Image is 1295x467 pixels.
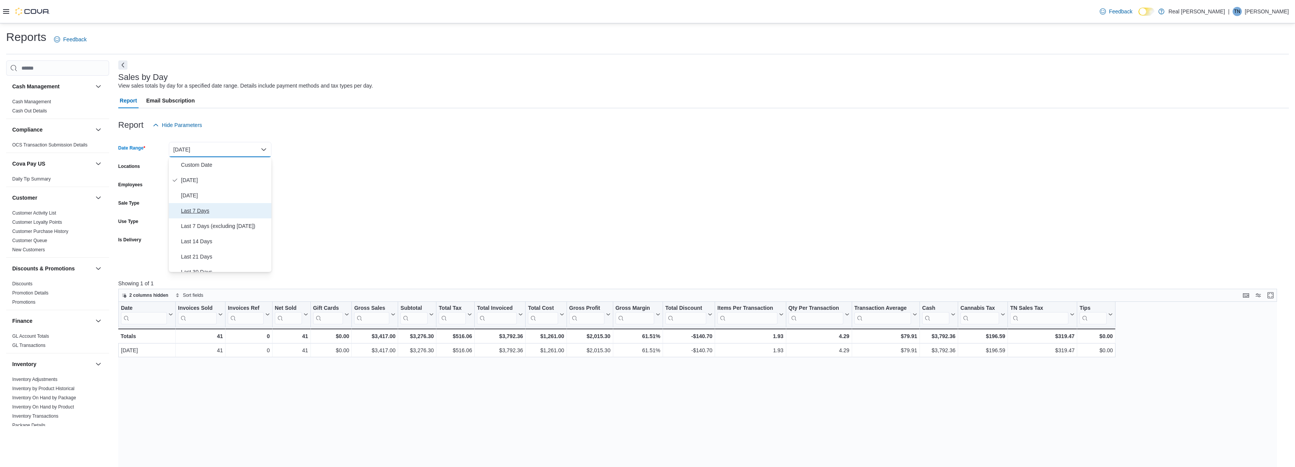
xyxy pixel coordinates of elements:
span: 2 columns hidden [129,292,168,298]
span: Promotions [12,299,36,305]
div: Gross Sales [354,305,389,324]
div: 1.93 [717,332,784,341]
div: Subtotal [400,305,428,312]
div: Qty Per Transaction [788,305,843,324]
div: Items Per Transaction [717,305,777,324]
a: Inventory On Hand by Product [12,404,74,410]
button: Compliance [12,126,92,133]
div: Cash [922,305,949,324]
div: 41 [178,332,223,341]
div: Tips [1079,305,1107,324]
div: Items Per Transaction [717,305,777,312]
button: Gross Margin [615,305,660,324]
button: Cova Pay US [94,159,103,168]
div: $3,792.36 [922,346,955,355]
label: Sale Type [118,200,139,206]
div: -$140.70 [665,346,712,355]
a: Feedback [51,32,90,47]
div: $2,015.30 [569,346,611,355]
span: GL Account Totals [12,333,49,339]
a: GL Transactions [12,343,46,348]
h3: Finance [12,317,33,325]
span: [DATE] [181,191,268,200]
button: Total Cost [528,305,564,324]
div: Totals [121,332,173,341]
div: Finance [6,332,109,353]
button: [DATE] [169,142,271,157]
button: Finance [94,316,103,325]
span: Cash Out Details [12,108,47,114]
div: Gross Profit [569,305,604,312]
button: Discounts & Promotions [94,264,103,273]
a: OCS Transaction Submission Details [12,142,88,148]
button: Keyboard shortcuts [1241,291,1251,300]
div: Gross Margin [615,305,654,312]
div: Invoices Sold [178,305,217,324]
button: Inventory [12,360,92,368]
a: New Customers [12,247,45,252]
p: Showing 1 of 1 [118,280,1289,287]
div: $79.91 [854,332,917,341]
button: Next [118,60,127,70]
a: GL Account Totals [12,334,49,339]
span: Cash Management [12,99,51,105]
button: Compliance [94,125,103,134]
a: Inventory On Hand by Package [12,395,76,400]
div: Date [121,305,167,324]
h3: Cova Pay US [12,160,45,168]
div: Transaction Average [854,305,911,324]
span: Promotion Details [12,290,49,296]
span: Last 30 Days [181,267,268,277]
span: Custom Date [181,160,268,169]
div: Cannabis Tax [960,305,999,324]
button: Discounts & Promotions [12,265,92,272]
div: Cova Pay US [6,174,109,187]
div: Date [121,305,167,312]
button: Tips [1079,305,1113,324]
div: Invoices Ref [228,305,263,312]
a: Customer Purchase History [12,229,69,234]
div: $0.00 [313,346,349,355]
span: Feedback [1109,8,1132,15]
button: Cash Management [94,82,103,91]
span: Inventory by Product Historical [12,386,75,392]
span: Feedback [63,36,87,43]
div: $3,276.30 [400,332,434,341]
div: TN Sales Tax [1010,305,1068,324]
button: Date [121,305,173,324]
button: Subtotal [400,305,434,324]
h3: Cash Management [12,83,60,90]
div: Total Discount [665,305,706,324]
div: 1.93 [717,346,784,355]
div: $3,417.00 [354,346,395,355]
div: Transaction Average [854,305,911,312]
label: Use Type [118,218,138,225]
div: Total Discount [665,305,706,312]
div: Gross Sales [354,305,389,312]
div: $3,276.30 [400,346,434,355]
button: Gross Sales [354,305,395,324]
h3: Discounts & Promotions [12,265,75,272]
div: Total Invoiced [477,305,517,324]
button: Cannabis Tax [960,305,1005,324]
a: Customer Activity List [12,210,56,216]
p: | [1228,7,1230,16]
button: Gift Cards [313,305,349,324]
div: Compliance [6,140,109,153]
div: [DATE] [121,346,173,355]
div: 41 [274,332,308,341]
div: Customer [6,208,109,257]
label: Is Delivery [118,237,141,243]
div: 0 [228,332,269,341]
div: $196.59 [960,332,1005,341]
div: $516.06 [439,346,472,355]
div: Total Tax [439,305,466,324]
div: View sales totals by day for a specified date range. Details include payment methods and tax type... [118,82,373,90]
div: Gross Margin [615,305,654,324]
div: Invoices Sold [178,305,217,312]
button: TN Sales Tax [1010,305,1075,324]
h1: Reports [6,29,46,45]
div: Tyler Neddo [1233,7,1242,16]
span: Last 14 Days [181,237,268,246]
div: $79.91 [854,346,917,355]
